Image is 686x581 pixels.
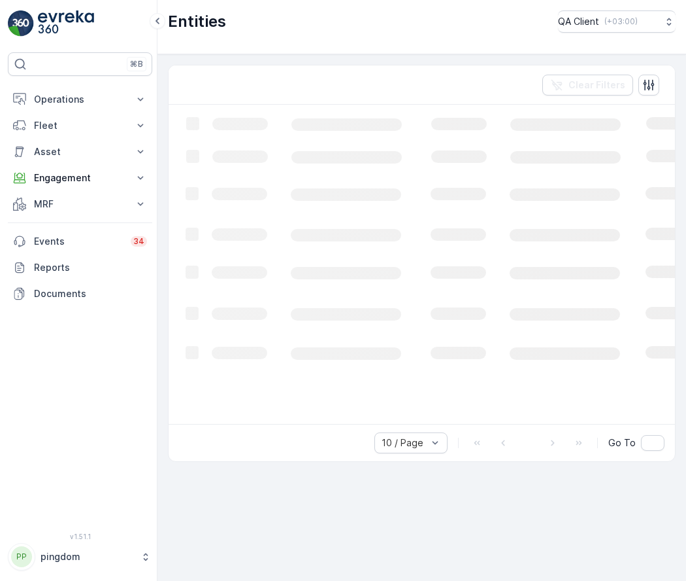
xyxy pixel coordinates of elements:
p: MRF [34,198,126,211]
img: logo [8,10,34,37]
p: Operations [34,93,126,106]
button: Operations [8,86,152,113]
p: pingdom [41,550,134,563]
span: v 1.51.1 [8,533,152,540]
button: QA Client(+03:00) [558,10,676,33]
span: Go To [608,436,636,449]
p: Asset [34,145,126,158]
a: Reports [8,255,152,281]
p: Fleet [34,119,126,132]
button: Engagement [8,165,152,191]
p: Documents [34,287,147,300]
p: QA Client [558,15,599,28]
img: logo_light-DOdMpM7g.png [38,10,94,37]
button: Clear Filters [542,75,633,96]
p: Engagement [34,171,126,185]
p: Events [34,235,123,248]
p: ⌘B [130,59,143,69]
a: Events34 [8,228,152,255]
p: Entities [168,11,226,32]
p: 34 [133,236,144,247]
button: Asset [8,139,152,165]
p: Clear Filters [568,79,625,92]
a: Documents [8,281,152,307]
div: PP [11,546,32,567]
p: Reports [34,261,147,274]
button: PPpingdom [8,543,152,571]
button: Fleet [8,113,152,139]
button: MRF [8,191,152,217]
p: ( +03:00 ) [604,16,638,27]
